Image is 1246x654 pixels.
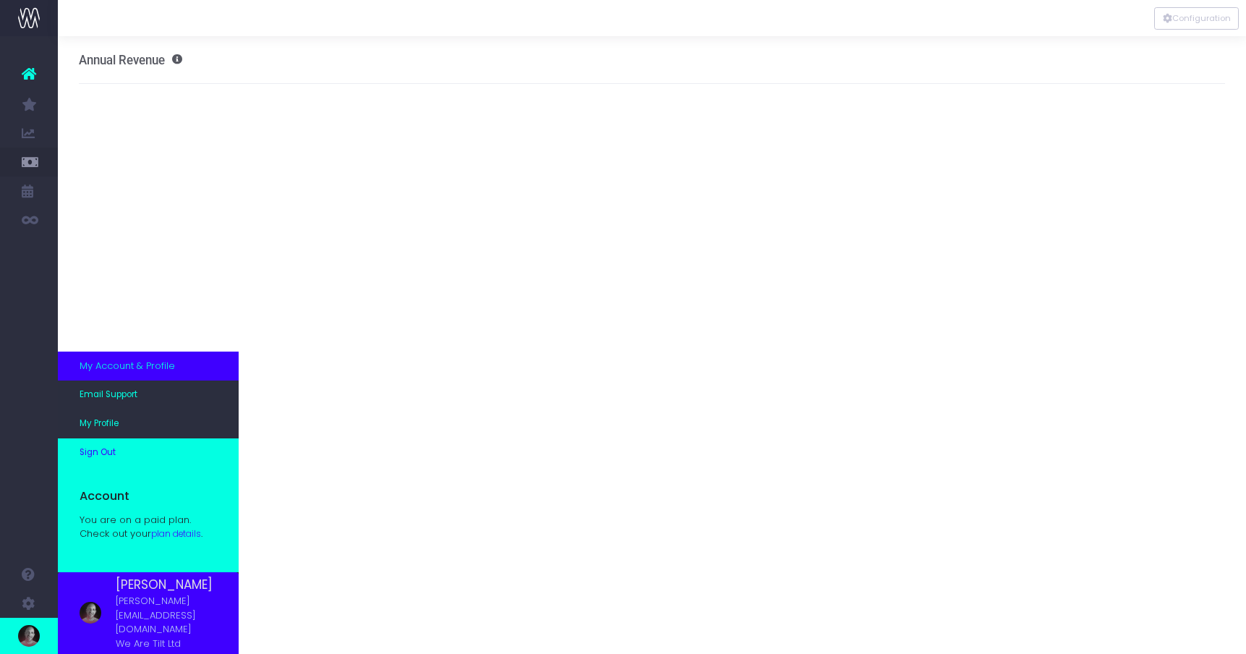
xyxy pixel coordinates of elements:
span: My Account & Profile [80,359,175,373]
a: My Profile [58,409,239,438]
span: [PERSON_NAME] [116,576,217,594]
span: My Profile [80,417,119,430]
span: We Are Tilt Ltd [116,637,181,651]
img: images/default_profile_image.png [80,602,101,624]
button: Configuration [1154,7,1239,30]
span: Email Support [80,388,137,402]
a: Email Support [58,381,239,409]
div: Vertical button group [1154,7,1239,30]
div: Check out your . [80,527,202,541]
span: [PERSON_NAME][EMAIL_ADDRESS][DOMAIN_NAME] [116,594,217,637]
span: Sign Out [80,446,116,459]
div: You are on a paid plan. [80,513,202,541]
img: images/default_profile_image.png [18,625,40,647]
a: Sign Out [58,438,239,467]
a: plan details [151,528,201,540]
span: Annual Revenue [79,53,165,67]
h5: Account [80,489,202,504]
